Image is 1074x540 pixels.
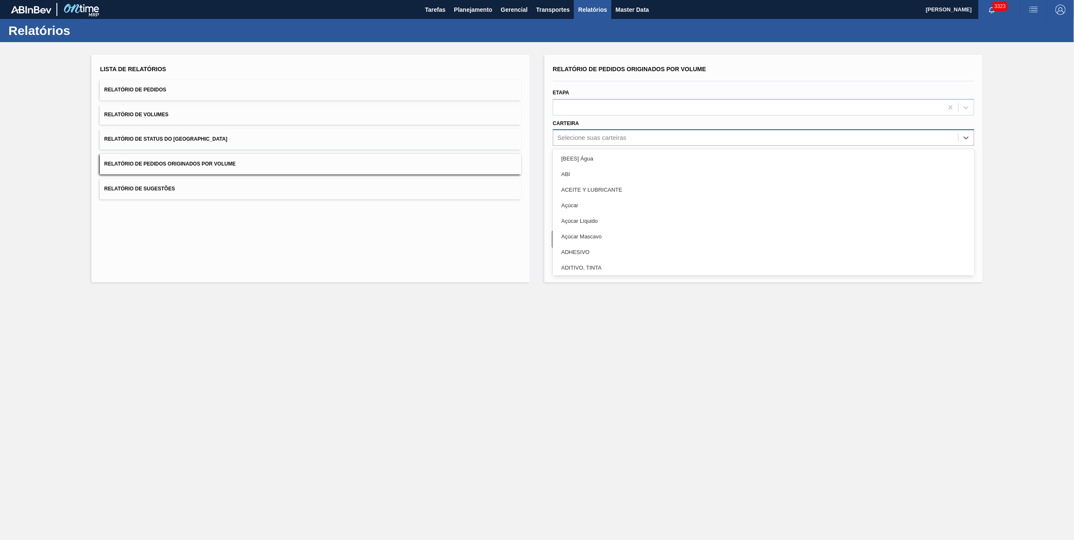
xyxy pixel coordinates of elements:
[100,129,521,150] button: Relatório de Status do [GEOGRAPHIC_DATA]
[100,154,521,174] button: Relatório de Pedidos Originados por Volume
[100,179,521,199] button: Relatório de Sugestões
[978,4,1005,16] button: Notificações
[536,5,570,15] span: Transportes
[553,151,974,166] div: [BEES] Água
[552,231,759,248] button: Limpar
[553,260,974,275] div: ADITIVO, TINTA
[553,244,974,260] div: ADHESIVO
[104,112,168,118] span: Relatório de Volumes
[578,5,607,15] span: Relatórios
[553,90,569,96] label: Etapa
[425,5,446,15] span: Tarefas
[100,80,521,100] button: Relatório de Pedidos
[553,229,974,244] div: Açúcar Mascavo
[454,5,492,15] span: Planejamento
[104,186,175,192] span: Relatório de Sugestões
[8,26,158,35] h1: Relatórios
[553,182,974,198] div: ACEITE Y LUBRICANTE
[104,161,236,167] span: Relatório de Pedidos Originados por Volume
[553,198,974,213] div: Açúcar
[104,136,227,142] span: Relatório de Status do [GEOGRAPHIC_DATA]
[11,6,51,13] img: TNhmsLtSVTkK8tSr43FrP2fwEKptu5GPRR3wAAAABJRU5ErkJggg==
[616,5,649,15] span: Master Data
[553,166,974,182] div: ABI
[553,120,579,126] label: Carteira
[104,87,166,93] span: Relatório de Pedidos
[557,134,626,142] div: Selecione suas carteiras
[501,5,528,15] span: Gerencial
[100,104,521,125] button: Relatório de Volumes
[1055,5,1066,15] img: Logout
[553,213,974,229] div: Açúcar Líquido
[100,66,166,72] span: Lista de Relatórios
[553,66,706,72] span: Relatório de Pedidos Originados por Volume
[1028,5,1039,15] img: userActions
[993,2,1007,11] span: 3323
